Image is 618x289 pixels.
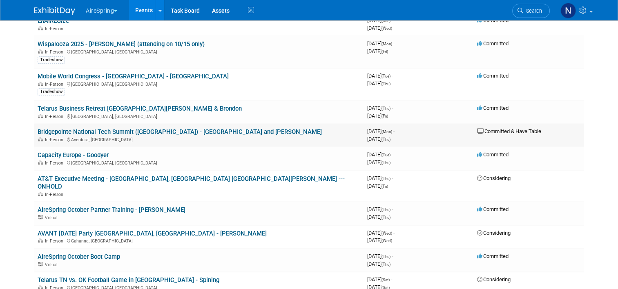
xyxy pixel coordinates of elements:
[367,237,392,243] span: [DATE]
[38,151,109,159] a: Capacity Europe - Goodyer
[477,276,511,282] span: Considering
[45,137,66,142] span: In-Person
[367,261,390,267] span: [DATE]
[45,160,66,166] span: In-Person
[512,4,550,18] a: Search
[477,40,509,47] span: Committed
[393,128,395,134] span: -
[477,105,509,111] span: Committed
[393,40,395,47] span: -
[45,49,66,55] span: In-Person
[560,3,576,18] img: Natalie Pyron
[382,160,390,165] span: (Thu)
[367,25,392,31] span: [DATE]
[38,238,43,242] img: In-Person Event
[477,128,541,134] span: Committed & Have Table
[38,49,43,53] img: In-Person Event
[45,114,66,119] span: In-Person
[38,128,322,136] a: Bridgepointe National Tech Summit ([GEOGRAPHIC_DATA]) - [GEOGRAPHIC_DATA] and [PERSON_NAME]
[367,159,390,165] span: [DATE]
[382,82,390,86] span: (Thu)
[367,105,393,111] span: [DATE]
[38,230,267,237] a: AVANT [DATE] Party [GEOGRAPHIC_DATA], [GEOGRAPHIC_DATA] - [PERSON_NAME]
[38,40,205,48] a: Wispalooza 2025 - [PERSON_NAME] (attending on 10/15 only)
[523,8,542,14] span: Search
[45,82,66,87] span: In-Person
[392,105,393,111] span: -
[367,17,393,23] span: [DATE]
[38,192,43,196] img: In-Person Event
[382,153,390,157] span: (Tue)
[382,278,390,282] span: (Sat)
[382,42,392,46] span: (Mon)
[38,262,43,266] img: Virtual Event
[382,26,392,31] span: (Wed)
[45,238,66,244] span: In-Person
[367,136,390,142] span: [DATE]
[382,184,388,189] span: (Fri)
[38,253,120,260] a: AireSpring October Boot Camp
[367,80,390,87] span: [DATE]
[38,159,361,166] div: [GEOGRAPHIC_DATA], [GEOGRAPHIC_DATA]
[477,230,511,236] span: Considering
[382,137,390,142] span: (Thu)
[367,206,393,212] span: [DATE]
[38,82,43,86] img: In-Person Event
[38,175,345,190] a: AT&T Executive Meeting - [GEOGRAPHIC_DATA], [GEOGRAPHIC_DATA] [GEOGRAPHIC_DATA][PERSON_NAME] --- ...
[477,17,509,23] span: Committed
[392,175,393,181] span: -
[392,206,393,212] span: -
[392,17,393,23] span: -
[38,88,65,96] div: Tradeshow
[34,7,75,15] img: ExhibitDay
[392,253,393,259] span: -
[367,113,388,119] span: [DATE]
[393,230,395,236] span: -
[382,176,390,181] span: (Thu)
[367,73,393,79] span: [DATE]
[367,40,395,47] span: [DATE]
[382,207,390,212] span: (Thu)
[38,113,361,119] div: [GEOGRAPHIC_DATA], [GEOGRAPHIC_DATA]
[382,106,390,111] span: (Thu)
[38,160,43,165] img: In-Person Event
[382,238,392,243] span: (Wed)
[367,276,392,282] span: [DATE]
[45,26,66,31] span: In-Person
[38,206,185,213] a: AireSpring October Partner Training - [PERSON_NAME]
[38,137,43,141] img: In-Person Event
[367,128,395,134] span: [DATE]
[382,254,390,259] span: (Thu)
[392,151,393,158] span: -
[477,206,509,212] span: Committed
[382,129,392,134] span: (Mon)
[367,230,395,236] span: [DATE]
[382,215,390,220] span: (Thu)
[367,175,393,181] span: [DATE]
[367,48,388,54] span: [DATE]
[38,136,361,142] div: Aventura, [GEOGRAPHIC_DATA]
[367,253,393,259] span: [DATE]
[45,192,66,197] span: In-Person
[382,74,390,78] span: (Tue)
[382,231,392,236] span: (Wed)
[45,262,60,267] span: Virtual
[367,214,390,220] span: [DATE]
[45,215,60,220] span: Virtual
[477,175,511,181] span: Considering
[38,26,43,30] img: In-Person Event
[38,105,242,112] a: Telarus Business Retreat [GEOGRAPHIC_DATA][PERSON_NAME] & Brondon
[38,237,361,244] div: Gahanna, [GEOGRAPHIC_DATA]
[38,276,219,284] a: Telarus TN vs. OK Football Game in [GEOGRAPHIC_DATA] - Spining
[38,73,229,80] a: Mobile World Congress - [GEOGRAPHIC_DATA] - [GEOGRAPHIC_DATA]
[38,114,43,118] img: In-Person Event
[477,253,509,259] span: Committed
[477,151,509,158] span: Committed
[38,56,65,64] div: Tradeshow
[382,114,388,118] span: (Fri)
[38,48,361,55] div: [GEOGRAPHIC_DATA], [GEOGRAPHIC_DATA]
[391,276,392,282] span: -
[367,183,388,189] span: [DATE]
[382,262,390,267] span: (Thu)
[367,151,393,158] span: [DATE]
